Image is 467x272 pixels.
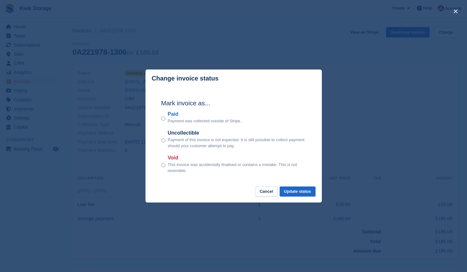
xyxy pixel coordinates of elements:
[152,75,219,82] p: Change invoice status
[161,98,306,108] h2: Mark invoice as...
[451,6,461,16] button: close
[168,129,306,137] label: Uncollectible
[255,186,277,197] button: Cancel
[168,137,306,149] p: Payment of this invoice is not expected. It is still possible to collect payment should your cust...
[168,162,306,174] p: This invoice was accidentally finalised or contains a mistake. This is not reversible.
[280,186,316,197] button: Update status
[168,110,242,118] label: Paid
[168,118,242,124] p: Payment was collected outside of Stripe.
[168,154,306,162] label: Void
